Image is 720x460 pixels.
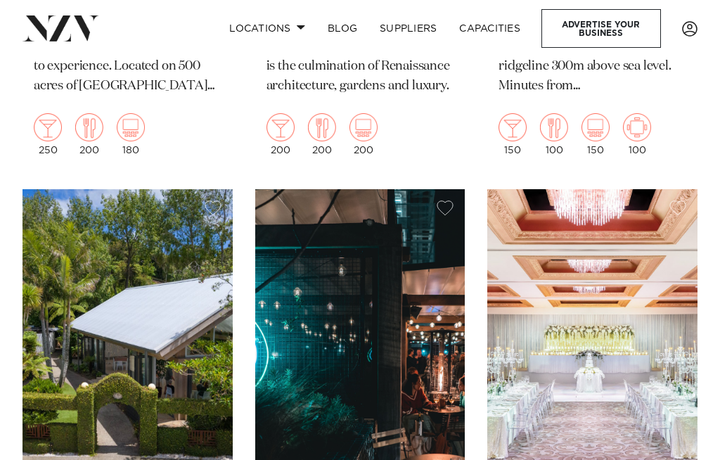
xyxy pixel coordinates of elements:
[75,113,103,141] img: dining.png
[368,13,448,44] a: SUPPLIERS
[448,13,532,44] a: Capacities
[540,113,568,141] img: dining.png
[349,113,378,155] div: 200
[499,113,527,155] div: 150
[34,113,62,141] img: cocktail.png
[540,113,568,155] div: 100
[117,113,145,141] img: theatre.png
[541,9,661,48] a: Advertise your business
[316,13,368,44] a: BLOG
[308,113,336,141] img: dining.png
[623,113,651,141] img: meeting.png
[349,113,378,141] img: theatre.png
[308,113,336,155] div: 200
[266,113,295,155] div: 200
[117,113,145,155] div: 180
[34,113,62,155] div: 250
[581,113,610,141] img: theatre.png
[623,113,651,155] div: 100
[75,113,103,155] div: 200
[499,113,527,141] img: cocktail.png
[218,13,316,44] a: Locations
[266,113,295,141] img: cocktail.png
[581,113,610,155] div: 150
[22,15,99,41] img: nzv-logo.png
